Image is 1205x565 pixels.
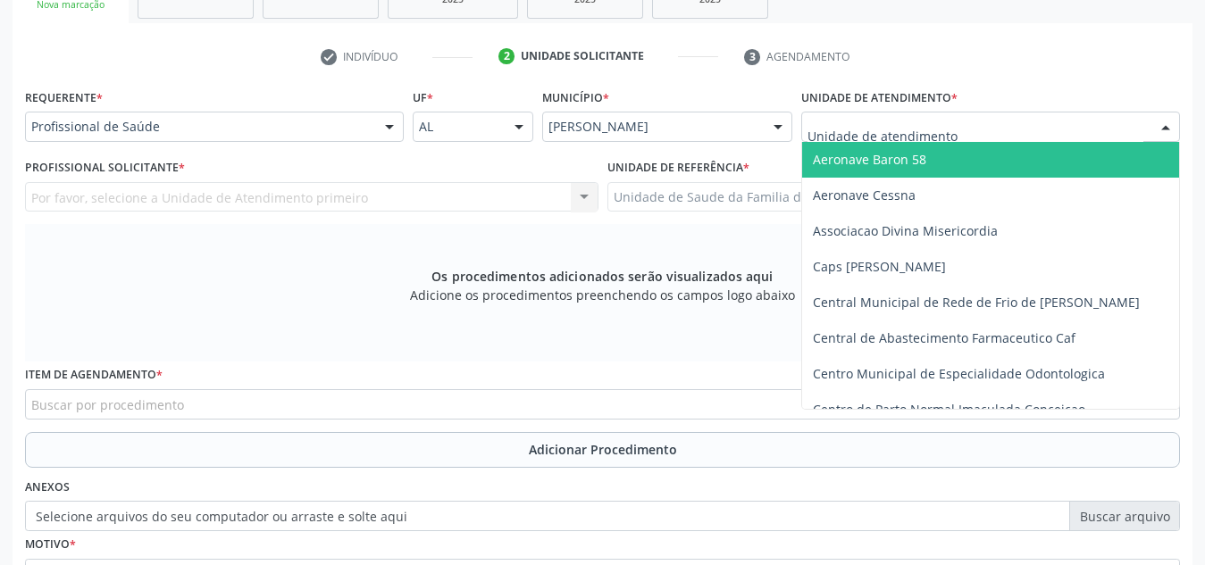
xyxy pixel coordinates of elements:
span: Central de Abastecimento Farmaceutico Caf [813,329,1075,346]
span: [PERSON_NAME] [548,118,756,136]
label: Município [542,84,609,112]
span: Associacao Divina Misericordia [813,222,998,239]
span: Adicionar Procedimento [529,440,677,459]
span: Aeronave Baron 58 [813,151,926,168]
input: Unidade de atendimento [808,118,1143,154]
span: Os procedimentos adicionados serão visualizados aqui [431,267,773,286]
label: Requerente [25,84,103,112]
div: Unidade solicitante [521,48,644,64]
span: Aeronave Cessna [813,187,916,204]
label: Anexos [25,474,70,502]
label: Unidade de atendimento [801,84,958,112]
div: 2 [498,48,515,64]
label: Profissional Solicitante [25,154,185,182]
label: Unidade de referência [607,154,749,182]
label: UF [413,84,433,112]
span: Centro Municipal de Especialidade Odontologica [813,365,1105,382]
span: Buscar por procedimento [31,395,184,414]
span: Adicione os procedimentos preenchendo os campos logo abaixo [410,286,795,304]
span: Profissional de Saúde [31,118,367,136]
span: AL [419,118,497,136]
button: Adicionar Procedimento [25,432,1180,468]
span: Caps [PERSON_NAME] [813,258,946,275]
span: Centro de Parto Normal Imaculada Conceicao [813,401,1085,418]
span: Central Municipal de Rede de Frio de [PERSON_NAME] [813,294,1140,311]
label: Item de agendamento [25,361,163,389]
